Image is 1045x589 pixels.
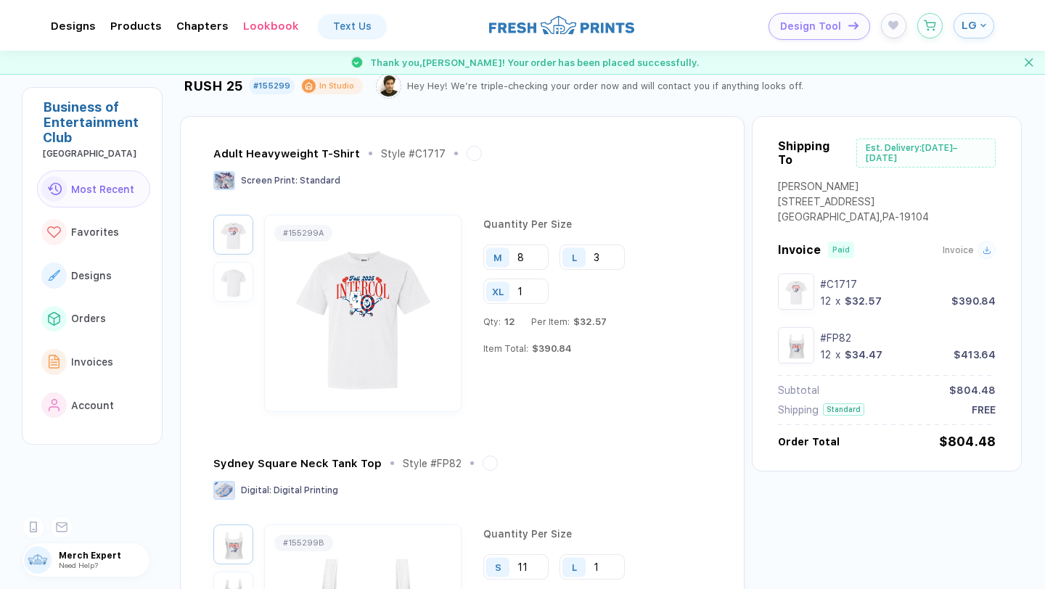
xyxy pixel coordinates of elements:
[378,75,399,96] img: Tariq.png
[24,546,52,574] img: user profile
[943,245,974,255] span: Invoice
[403,458,462,469] div: Style # FP82
[243,20,299,33] div: LookbookToggle dropdown menu chapters
[954,349,996,361] div: $413.64
[951,295,996,307] div: $390.84
[71,313,106,324] span: Orders
[778,384,819,396] div: Subtotal
[483,218,708,244] div: Quantity Per Size
[176,20,229,33] div: ChaptersToggle dropdown menu chapters
[489,14,634,36] img: logo
[492,286,504,297] div: XL
[59,551,149,561] span: Merch Expert
[283,538,324,548] div: # 155299B
[243,20,299,33] div: Lookbook
[71,226,119,238] span: Favorites
[319,15,386,38] a: Text Us
[972,404,996,416] div: FREE
[59,561,98,569] span: Need Help?
[778,211,929,226] div: [GEOGRAPHIC_DATA] , PA - 19104
[939,434,996,449] div: $804.48
[483,343,572,354] div: Item Total:
[283,228,324,238] div: # 155299A
[570,316,607,327] span: $32.57
[483,528,708,554] div: Quantity Per Size
[823,403,864,416] div: Standard
[110,20,162,33] div: ProductsToggle dropdown menu
[71,400,114,411] span: Account
[48,312,60,325] img: link to icon
[501,316,515,327] span: 12
[213,171,235,190] img: Screen Print
[778,243,821,257] span: Invoice
[769,13,870,40] button: Design Toolicon
[269,228,457,398] img: f79f7fe0-ec64-4258-a201-1e12ac5b00f0_nt_front_1754789014691.jpg
[834,349,842,361] div: x
[71,184,134,195] span: Most Recent
[528,343,572,354] span: $390.84
[778,181,929,196] div: [PERSON_NAME]
[962,19,977,32] span: LG
[253,81,290,91] div: #155299
[43,149,150,159] div: Penn State University Park
[217,528,250,561] img: ae8668b7-eeee-4a06-8c38-e287f3e5aeac_nt_front_1754859754859.jpg
[856,139,996,168] div: Est. Delivery: [DATE]–[DATE]
[37,170,150,208] button: link to iconMost Recent
[37,213,150,251] button: link to iconFavorites
[572,561,577,572] div: L
[832,245,850,255] div: Paid
[213,481,235,500] img: Digital
[778,404,819,416] div: Shipping
[241,485,271,495] span: Digital :
[782,331,811,360] img: ae8668b7-eeee-4a06-8c38-e287f3e5aeac_nt_front_1754859754859.jpg
[345,51,369,74] img: success gif
[381,148,446,160] div: Style # C1717
[483,316,515,327] div: Qty:
[47,183,62,195] img: link to icon
[954,13,994,38] button: LG
[848,22,858,30] img: icon
[782,277,811,306] img: f79f7fe0-ec64-4258-a201-1e12ac5b00f0_nt_front_1754789014691.jpg
[495,561,501,572] div: S
[49,399,60,412] img: link to icon
[778,196,929,211] div: [STREET_ADDRESS]
[407,81,803,91] div: Hey Hey! We’re triple-checking your order now and will contact you if anything looks off.
[949,384,996,396] div: $804.48
[778,436,840,448] div: Order Total
[531,316,607,327] div: Per Item:
[37,343,150,381] button: link to iconInvoices
[845,349,882,361] div: $34.47
[300,176,340,186] span: Standard
[493,252,502,263] div: M
[49,355,60,368] img: link to icon
[780,20,841,33] span: Design Tool
[184,78,243,94] div: RUSH 25
[37,300,150,338] button: link to iconOrders
[217,265,250,298] img: f79f7fe0-ec64-4258-a201-1e12ac5b00f0_nt_back_1754789014693.jpg
[778,139,845,167] div: Shipping To
[48,270,60,281] img: link to icon
[213,147,360,160] div: Adult Heavyweight T-Shirt
[834,295,842,307] div: x
[71,356,113,368] span: Invoices
[820,349,831,361] div: 12
[213,457,382,470] div: Sydney Square Neck Tank Top
[37,387,150,424] button: link to iconAccount
[820,332,996,344] div: #FP82
[572,252,577,263] div: L
[845,295,882,307] div: $32.57
[820,295,831,307] div: 12
[217,218,250,251] img: f79f7fe0-ec64-4258-a201-1e12ac5b00f0_nt_front_1754789014691.jpg
[274,485,338,495] span: Digital Printing
[51,20,96,33] div: DesignsToggle dropdown menu
[37,257,150,294] button: link to iconDesigns
[71,270,112,281] span: Designs
[47,226,61,239] img: link to icon
[43,99,150,145] div: Business of Entertainment Club
[333,20,372,32] div: Text Us
[319,81,354,91] div: In Studio
[820,279,996,290] div: #C1717
[241,176,298,186] span: Screen Print :
[370,57,700,68] span: Thank you, [PERSON_NAME] ! Your order has been placed successfully.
